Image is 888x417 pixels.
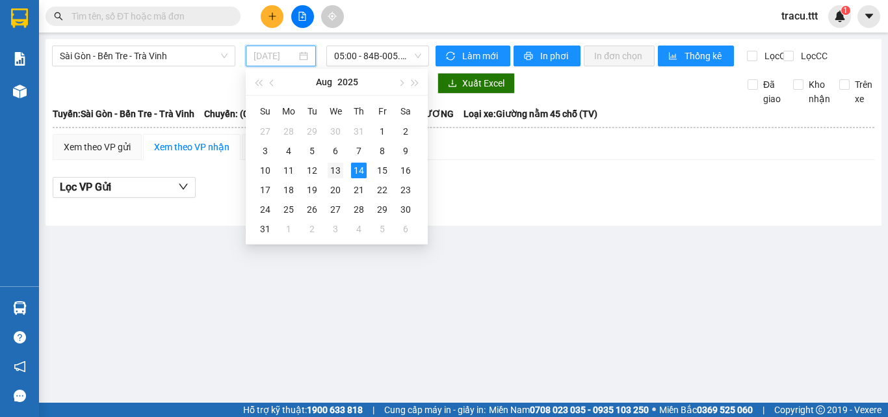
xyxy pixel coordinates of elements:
[14,390,26,402] span: message
[53,177,196,198] button: Lọc VP Gửi
[524,51,535,62] span: printer
[316,69,332,95] button: Aug
[658,46,734,66] button: bar-chartThống kê
[464,107,597,121] span: Loại xe: Giường nằm 45 chỗ (TV)
[281,182,296,198] div: 18
[394,101,417,122] th: Sa
[398,182,413,198] div: 23
[257,163,273,178] div: 10
[281,221,296,237] div: 1
[60,179,111,195] span: Lọc VP Gửi
[437,73,515,94] button: downloadXuất Excel
[384,403,486,417] span: Cung cấp máy in - giấy in:
[324,161,347,180] td: 2025-08-13
[324,219,347,239] td: 2025-09-03
[13,301,27,315] img: warehouse-icon
[351,202,367,217] div: 28
[328,202,343,217] div: 27
[53,109,194,119] b: Tuyến: Sài Gòn - Bến Tre - Trà Vinh
[13,52,27,66] img: solution-icon
[394,200,417,219] td: 2025-08-30
[257,124,273,139] div: 27
[324,200,347,219] td: 2025-08-27
[659,403,753,417] span: Miền Bắc
[328,163,343,178] div: 13
[328,12,337,21] span: aim
[281,124,296,139] div: 28
[257,221,273,237] div: 31
[328,221,343,237] div: 3
[14,331,26,343] span: question-circle
[300,122,324,141] td: 2025-07-29
[394,161,417,180] td: 2025-08-16
[304,182,320,198] div: 19
[304,221,320,237] div: 2
[371,122,394,141] td: 2025-08-01
[304,143,320,159] div: 5
[374,143,390,159] div: 8
[351,221,367,237] div: 4
[300,141,324,161] td: 2025-08-05
[803,77,835,106] span: Kho nhận
[530,405,649,415] strong: 0708 023 035 - 0935 103 250
[374,202,390,217] div: 29
[514,46,581,66] button: printerIn phơi
[697,405,753,415] strong: 0369 525 060
[462,49,500,63] span: Làm mới
[304,163,320,178] div: 12
[685,49,724,63] span: Thống kê
[584,46,655,66] button: In đơn chọn
[834,10,846,22] img: icon-new-feature
[328,143,343,159] div: 6
[328,182,343,198] div: 20
[64,140,131,154] div: Xem theo VP gửi
[374,163,390,178] div: 15
[328,124,343,139] div: 30
[277,122,300,141] td: 2025-07-28
[324,101,347,122] th: We
[307,405,363,415] strong: 1900 633 818
[371,180,394,200] td: 2025-08-22
[758,77,786,106] span: Đã giao
[347,101,371,122] th: Th
[178,182,189,192] span: down
[763,403,764,417] span: |
[324,180,347,200] td: 2025-08-20
[268,12,277,21] span: plus
[304,202,320,217] div: 26
[324,141,347,161] td: 2025-08-06
[759,49,793,63] span: Lọc CR
[398,124,413,139] div: 2
[243,403,363,417] span: Hỗ trợ kỹ thuật:
[347,219,371,239] td: 2025-09-04
[372,403,374,417] span: |
[841,6,850,15] sup: 1
[72,9,225,23] input: Tìm tên, số ĐT hoặc mã đơn
[371,219,394,239] td: 2025-09-05
[771,8,828,24] span: tracu.ttt
[489,403,649,417] span: Miền Nam
[60,46,228,66] span: Sài Gòn - Bến Tre - Trà Vinh
[371,161,394,180] td: 2025-08-15
[398,163,413,178] div: 16
[857,5,880,28] button: caret-down
[843,6,848,15] span: 1
[254,101,277,122] th: Su
[394,141,417,161] td: 2025-08-09
[652,407,656,412] span: ⚪️
[863,10,875,22] span: caret-down
[300,200,324,219] td: 2025-08-26
[257,182,273,198] div: 17
[11,8,28,28] img: logo-vxr
[351,182,367,198] div: 21
[304,124,320,139] div: 29
[371,101,394,122] th: Fr
[347,141,371,161] td: 2025-08-07
[334,46,421,66] span: 05:00 - 84B-005.27
[300,219,324,239] td: 2025-09-02
[13,85,27,98] img: warehouse-icon
[281,202,296,217] div: 25
[371,141,394,161] td: 2025-08-08
[277,101,300,122] th: Mo
[277,161,300,180] td: 2025-08-11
